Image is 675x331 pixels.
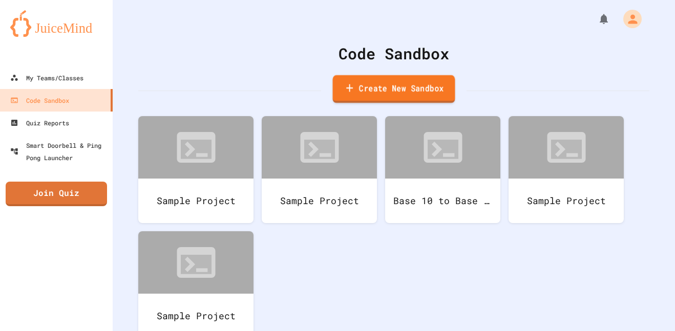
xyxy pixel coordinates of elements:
[6,182,107,206] a: Join Quiz
[262,116,377,223] a: Sample Project
[10,139,109,164] div: Smart Doorbell & Ping Pong Launcher
[138,116,254,223] a: Sample Project
[138,42,649,65] div: Code Sandbox
[10,117,69,129] div: Quiz Reports
[509,179,624,223] div: Sample Project
[385,179,500,223] div: Base 10 to Base 2 converter
[613,7,644,31] div: My Account
[579,10,613,28] div: My Notifications
[138,179,254,223] div: Sample Project
[10,10,102,37] img: logo-orange.svg
[385,116,500,223] a: Base 10 to Base 2 converter
[509,116,624,223] a: Sample Project
[262,179,377,223] div: Sample Project
[10,94,69,106] div: Code Sandbox
[333,75,455,103] a: Create New Sandbox
[10,72,83,84] div: My Teams/Classes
